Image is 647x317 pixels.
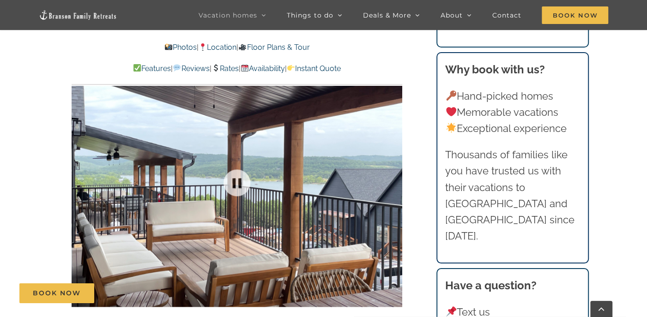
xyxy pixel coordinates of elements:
span: About [440,12,462,18]
img: 📆 [241,64,248,72]
a: Floor Plans & Tour [238,43,309,52]
img: ✅ [133,64,141,72]
h3: Why book with us? [445,61,580,78]
img: 👉 [287,64,295,72]
p: Thousands of families like you have trusted us with their vacations to [GEOGRAPHIC_DATA] and [GEO... [445,147,580,244]
a: Reviews [173,64,209,73]
a: Location [199,43,236,52]
img: ❤️ [446,107,456,117]
img: 🎥 [239,43,246,51]
img: 📌 [446,306,456,317]
a: Rates [212,64,239,73]
span: Contact [492,12,521,18]
img: 🌟 [446,123,456,133]
img: 💲 [212,64,219,72]
span: Deals & More [363,12,411,18]
img: Branson Family Retreats Logo [39,10,117,20]
a: Features [133,64,171,73]
span: Book Now [542,6,608,24]
a: Photos [164,43,197,52]
img: 🔑 [446,90,456,101]
span: Book Now [33,289,81,297]
a: Availability [241,64,285,73]
img: 📸 [165,43,172,51]
p: Hand-picked homes Memorable vacations Exceptional experience [445,88,580,137]
span: Vacation homes [199,12,257,18]
p: | | [72,42,402,54]
a: Book Now [19,283,94,303]
img: 📍 [199,43,206,51]
span: Things to do [287,12,333,18]
strong: Have a question? [445,279,537,292]
img: 💬 [173,64,181,72]
a: Instant Quote [287,64,341,73]
p: | | | | [72,63,402,75]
